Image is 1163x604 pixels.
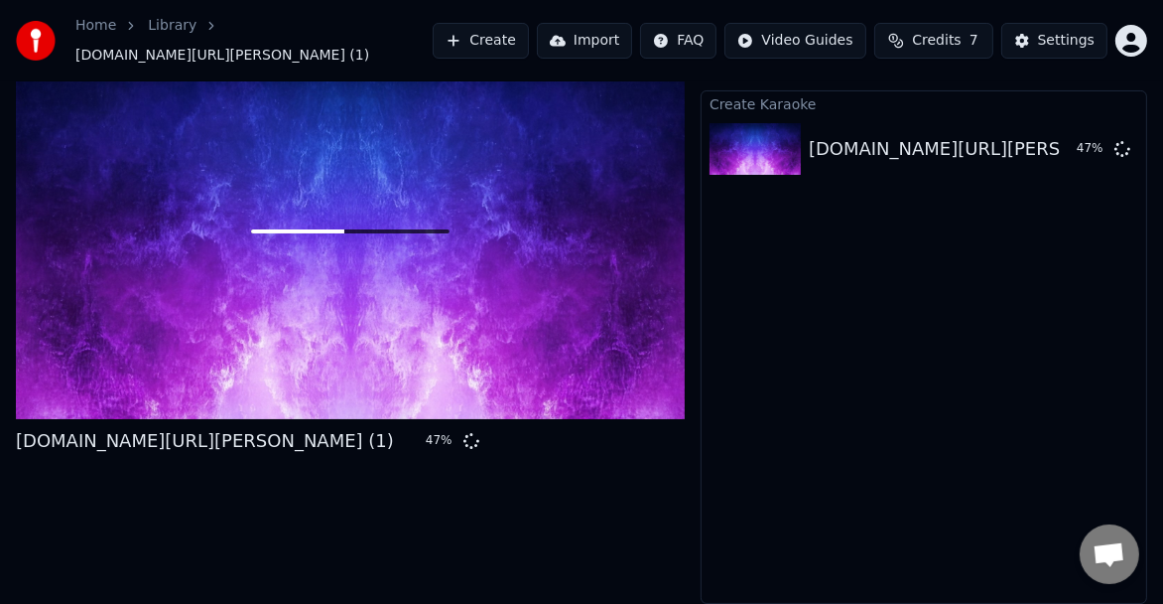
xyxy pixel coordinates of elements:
div: 47 % [1077,141,1106,157]
div: Open chat [1080,525,1139,584]
button: Credits7 [874,23,993,59]
button: Import [537,23,632,59]
div: 47 % [426,433,455,449]
a: Library [148,16,196,36]
button: FAQ [640,23,716,59]
span: [DOMAIN_NAME][URL][PERSON_NAME] (1) [75,46,369,66]
button: Create [433,23,529,59]
nav: breadcrumb [75,16,433,66]
button: Settings [1001,23,1107,59]
button: Video Guides [724,23,865,59]
span: 7 [969,31,978,51]
div: Create Karaoke [702,91,1146,115]
span: Credits [912,31,961,51]
img: youka [16,21,56,61]
a: Home [75,16,116,36]
div: Settings [1038,31,1095,51]
div: [DOMAIN_NAME][URL][PERSON_NAME] (1) [16,427,394,455]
